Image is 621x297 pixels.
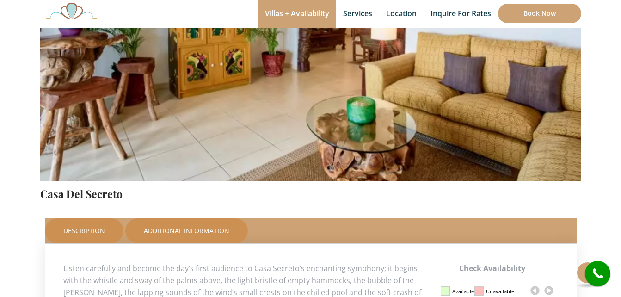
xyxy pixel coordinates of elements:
[125,218,248,243] a: Additional Information
[587,263,608,284] i: call
[498,4,581,23] a: Book Now
[40,186,123,201] a: Casa Del Secreto
[40,2,103,19] img: Awesome Logo
[585,261,610,286] a: call
[45,218,123,243] a: Description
